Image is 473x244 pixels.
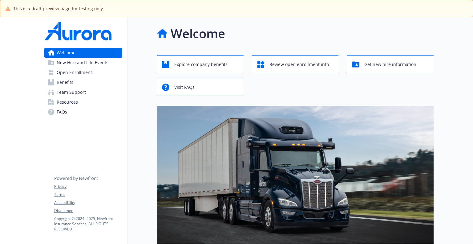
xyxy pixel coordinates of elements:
button: Visit FAQs [157,78,244,96]
button: Review open enrollment info [252,55,339,73]
span: This is a draft preview page for testing only [13,5,103,12]
a: Resources [44,97,122,107]
h1: Welcome [171,24,225,43]
span: Resources [57,97,78,107]
span: Visit FAQs [174,81,195,93]
a: Open Enrollment [44,68,122,77]
span: Get new hire information [364,59,416,70]
a: FAQs [44,107,122,117]
a: New Hire and Life Events [44,58,122,68]
a: Team Support [44,87,122,97]
button: Get new hire information [347,55,434,73]
button: Explore company benefits [157,55,244,73]
span: Open Enrollment [57,68,92,77]
span: Benefits [57,77,73,87]
a: Terms [54,192,122,197]
span: New Hire and Life Events [57,58,108,68]
span: FAQs [57,107,67,117]
a: Accessibility [54,200,122,205]
p: Copyright © 2024 - 2025 , Newfront Insurance Services, ALL RIGHTS RESERVED [54,216,122,232]
span: Explore company benefits [174,59,228,70]
span: Team Support [57,87,86,97]
a: Benefits [44,77,122,87]
span: Review open enrollment info [269,59,329,70]
a: Welcome [44,48,122,58]
a: Disclaimer [54,208,122,213]
img: overview page banner [157,106,434,244]
a: Privacy [54,184,122,189]
span: Welcome [57,48,75,58]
